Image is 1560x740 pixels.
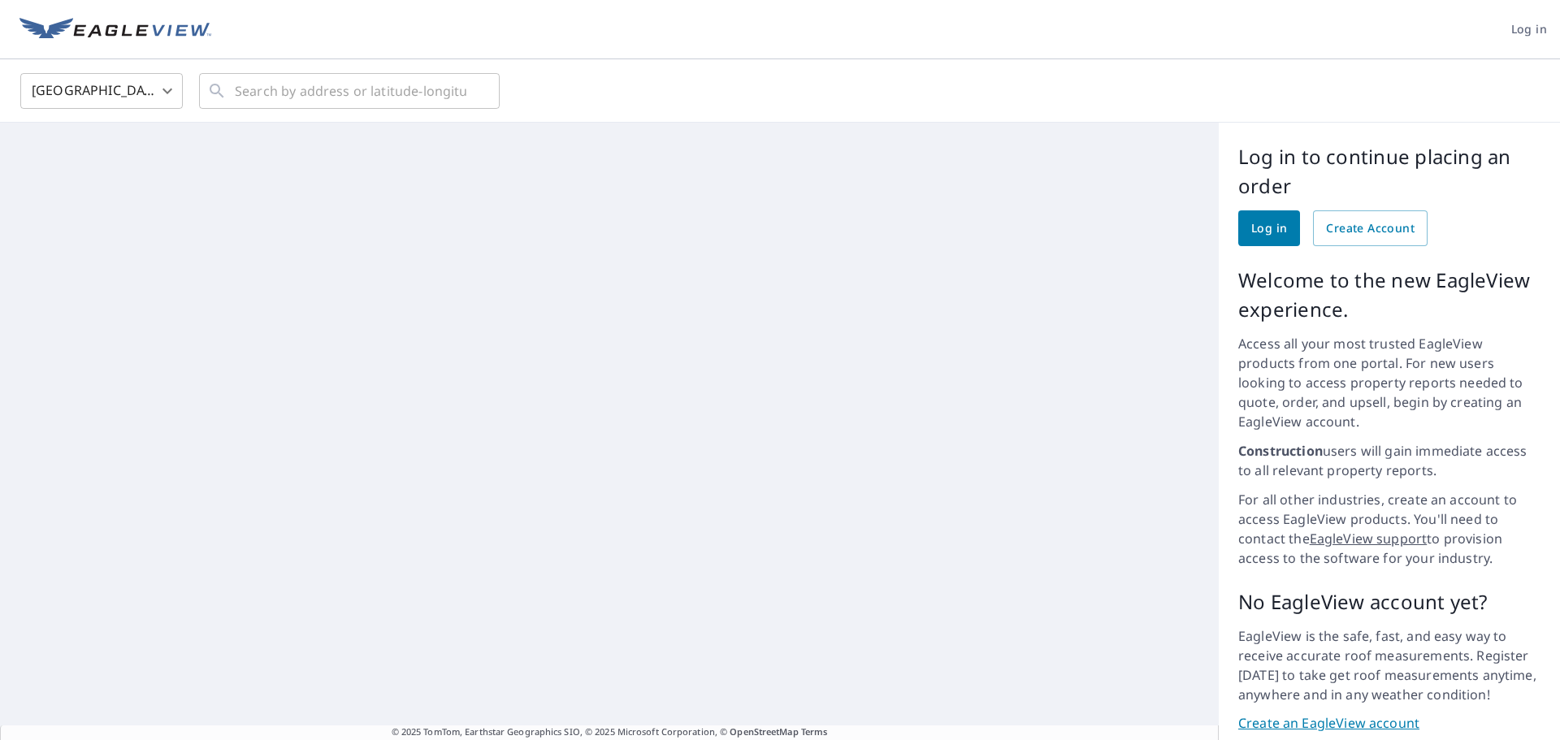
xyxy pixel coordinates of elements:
span: © 2025 TomTom, Earthstar Geographics SIO, © 2025 Microsoft Corporation, © [392,725,828,739]
a: Terms [801,725,828,738]
span: Log in [1511,19,1547,40]
span: Log in [1251,219,1287,239]
p: EagleView is the safe, fast, and easy way to receive accurate roof measurements. Register [DATE] ... [1238,626,1540,704]
strong: Construction [1238,442,1323,460]
img: EV Logo [19,18,211,42]
a: OpenStreetMap [730,725,798,738]
a: Create an EagleView account [1238,714,1540,733]
p: No EagleView account yet? [1238,587,1540,617]
p: For all other industries, create an account to access EagleView products. You'll need to contact ... [1238,490,1540,568]
a: EagleView support [1310,530,1428,547]
p: users will gain immediate access to all relevant property reports. [1238,441,1540,480]
a: Log in [1238,210,1300,246]
p: Welcome to the new EagleView experience. [1238,266,1540,324]
input: Search by address or latitude-longitude [235,68,466,114]
div: [GEOGRAPHIC_DATA] [20,68,183,114]
p: Log in to continue placing an order [1238,142,1540,201]
p: Access all your most trusted EagleView products from one portal. For new users looking to access ... [1238,334,1540,431]
span: Create Account [1326,219,1415,239]
a: Create Account [1313,210,1428,246]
